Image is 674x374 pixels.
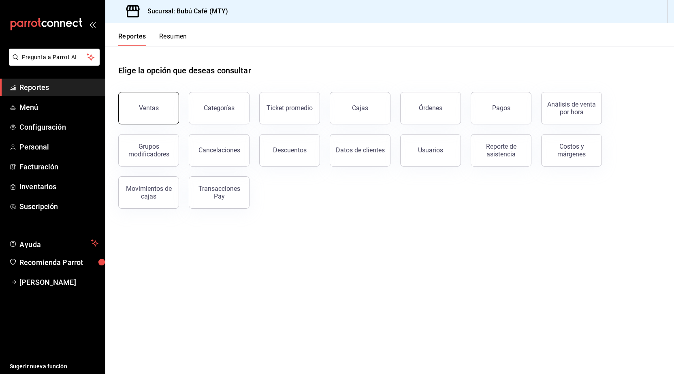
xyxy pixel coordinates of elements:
[118,32,146,46] button: Reportes
[19,201,98,212] span: Suscripción
[19,277,98,288] span: [PERSON_NAME]
[419,104,442,112] div: Órdenes
[9,49,100,66] button: Pregunta a Parrot AI
[541,134,602,167] button: Costos y márgenes
[189,92,250,124] button: Categorías
[10,362,98,371] span: Sugerir nueva función
[194,185,244,200] div: Transacciones Pay
[541,92,602,124] button: Análisis de venta por hora
[19,257,98,268] span: Recomienda Parrot
[124,143,174,158] div: Grupos modificadores
[330,134,390,167] button: Datos de clientes
[19,161,98,172] span: Facturación
[546,100,597,116] div: Análisis de venta por hora
[22,53,87,62] span: Pregunta a Parrot AI
[89,21,96,28] button: open_drawer_menu
[267,104,313,112] div: Ticket promedio
[141,6,228,16] h3: Sucursal: Bubú Café (MTY)
[159,32,187,46] button: Resumen
[118,176,179,209] button: Movimientos de cajas
[19,82,98,93] span: Reportes
[418,146,443,154] div: Usuarios
[204,104,235,112] div: Categorías
[118,32,187,46] div: navigation tabs
[118,134,179,167] button: Grupos modificadores
[124,185,174,200] div: Movimientos de cajas
[6,59,100,67] a: Pregunta a Parrot AI
[476,143,526,158] div: Reporte de asistencia
[189,134,250,167] button: Cancelaciones
[139,104,159,112] div: Ventas
[198,146,240,154] div: Cancelaciones
[189,176,250,209] button: Transacciones Pay
[492,104,510,112] div: Pagos
[259,92,320,124] button: Ticket promedio
[19,181,98,192] span: Inventarios
[19,102,98,113] span: Menú
[19,238,88,248] span: Ayuda
[400,134,461,167] button: Usuarios
[471,134,531,167] button: Reporte de asistencia
[336,146,385,154] div: Datos de clientes
[19,141,98,152] span: Personal
[352,104,368,112] div: Cajas
[118,92,179,124] button: Ventas
[273,146,307,154] div: Descuentos
[471,92,531,124] button: Pagos
[400,92,461,124] button: Órdenes
[546,143,597,158] div: Costos y márgenes
[330,92,390,124] button: Cajas
[118,64,251,77] h1: Elige la opción que deseas consultar
[19,122,98,133] span: Configuración
[259,134,320,167] button: Descuentos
